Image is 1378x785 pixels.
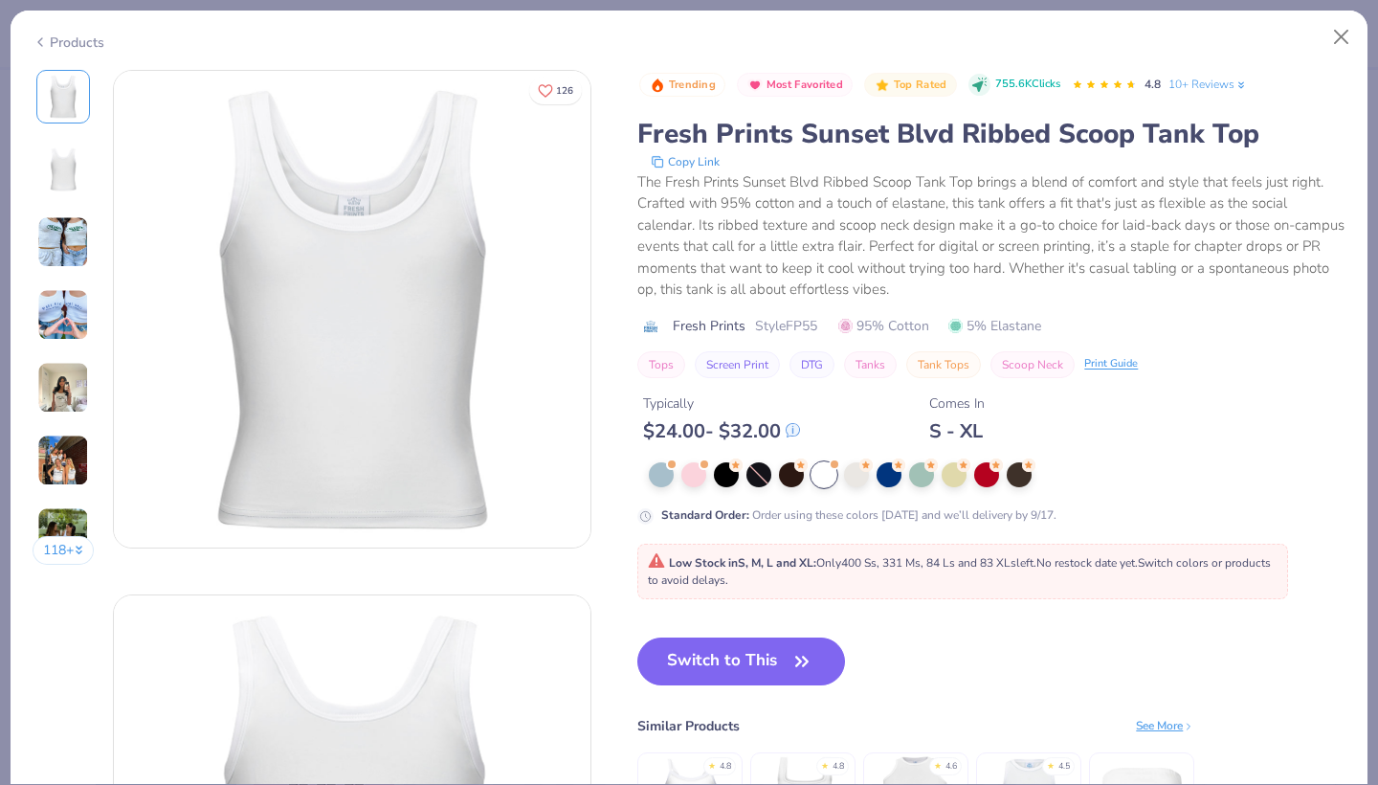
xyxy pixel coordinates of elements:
span: Only 400 Ss, 331 Ms, 84 Ls and 83 XLs left. Switch colors or products to avoid delays. [648,555,1271,588]
div: Typically [643,393,800,414]
div: 4.8 Stars [1072,70,1137,101]
div: Print Guide [1084,356,1138,372]
button: DTG [789,351,834,378]
a: 10+ Reviews [1168,76,1248,93]
button: Close [1323,19,1360,56]
span: 755.6K Clicks [995,77,1060,93]
strong: Standard Order : [661,507,749,523]
div: Similar Products [637,716,740,736]
span: Fresh Prints [673,316,745,336]
button: Tops [637,351,685,378]
span: Trending [669,79,716,90]
div: The Fresh Prints Sunset Blvd Ribbed Scoop Tank Top brings a blend of comfort and style that feels... [637,171,1345,301]
img: Most Favorited sort [747,78,763,93]
div: Comes In [929,393,985,414]
button: Screen Print [695,351,780,378]
div: 4.8 [833,760,844,774]
img: User generated content [37,216,89,268]
button: Badge Button [737,73,853,98]
img: brand logo [637,319,663,334]
button: Badge Button [864,73,956,98]
img: Top Rated sort [875,78,890,93]
img: Back [40,146,86,192]
img: User generated content [37,289,89,341]
div: See More [1136,717,1194,734]
img: User generated content [37,507,89,559]
div: ★ [821,760,829,768]
img: Front [40,74,86,120]
span: Style FP55 [755,316,817,336]
span: Top Rated [894,79,947,90]
span: 95% Cotton [838,316,929,336]
span: 126 [556,86,573,96]
div: ★ [1047,760,1055,768]
img: User generated content [37,435,89,486]
button: 118+ [33,536,95,565]
div: Products [33,33,104,53]
div: ★ [708,760,716,768]
button: Switch to This [637,638,845,685]
strong: Low Stock in S, M, L and XL : [669,555,816,571]
span: Most Favorited [767,79,843,90]
div: 4.8 [720,760,731,774]
button: Scoop Neck [990,351,1075,378]
button: Tanks [844,351,897,378]
div: 4.5 [1058,760,1070,774]
span: 5% Elastane [948,316,1041,336]
div: $ 24.00 - $ 32.00 [643,419,800,443]
button: Like [529,77,582,104]
button: Tank Tops [906,351,981,378]
div: Fresh Prints Sunset Blvd Ribbed Scoop Tank Top [637,116,1345,152]
span: 4.8 [1145,77,1161,92]
button: Badge Button [639,73,725,98]
span: No restock date yet. [1036,555,1138,571]
div: Order using these colors [DATE] and we’ll delivery by 9/17. [661,506,1056,524]
img: Front [114,71,590,548]
div: S - XL [929,419,985,443]
div: 4.6 [945,760,957,774]
img: User generated content [37,362,89,414]
div: ★ [934,760,942,768]
img: Trending sort [650,78,665,93]
button: copy to clipboard [645,152,725,171]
